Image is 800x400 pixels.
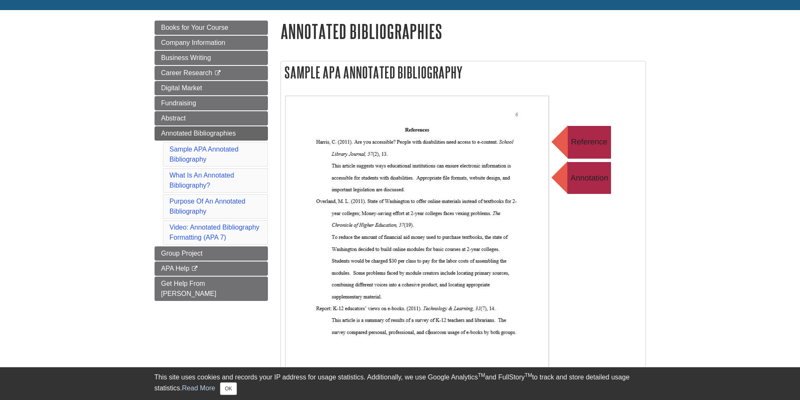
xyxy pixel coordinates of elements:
a: Purpose Of An Annotated Bibliography [170,198,246,215]
h1: Annotated Bibliographies [281,21,646,42]
span: Fundraising [161,99,197,107]
span: Group Project [161,250,203,257]
a: Books for Your Course [155,21,268,35]
sup: TM [478,372,485,378]
a: Company Information [155,36,268,50]
span: Abstract [161,115,186,122]
sup: TM [525,372,532,378]
a: Business Writing [155,51,268,65]
span: Get Help From [PERSON_NAME] [161,280,217,297]
span: Career Research [161,69,212,76]
button: Close [220,382,236,395]
a: What Is An Annotated Bibliography? [170,172,234,189]
div: Guide Page Menu [155,21,268,301]
a: Sample APA Annotated Bibliography [170,146,239,163]
i: This link opens in a new window [214,71,221,76]
h2: Sample APA Annotated Bibliography [281,61,645,84]
a: APA Help [155,261,268,276]
span: APA Help [161,265,189,272]
a: Read More [182,384,215,392]
span: Business Writing [161,54,211,61]
a: Annotated Bibliographies [155,126,268,141]
a: Group Project [155,246,268,261]
span: Books for Your Course [161,24,228,31]
span: Annotated Bibliographies [161,130,236,137]
a: Get Help From [PERSON_NAME] [155,277,268,301]
a: Fundraising [155,96,268,110]
span: Digital Market [161,84,202,92]
span: Company Information [161,39,226,46]
a: Video: Annotated Bibliography Formatting (APA 7) [170,224,260,241]
div: This site uses cookies and records your IP address for usage statistics. Additionally, we use Goo... [155,372,646,395]
a: Abstract [155,111,268,125]
a: Digital Market [155,81,268,95]
i: This link opens in a new window [191,266,198,272]
a: Career Research [155,66,268,80]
